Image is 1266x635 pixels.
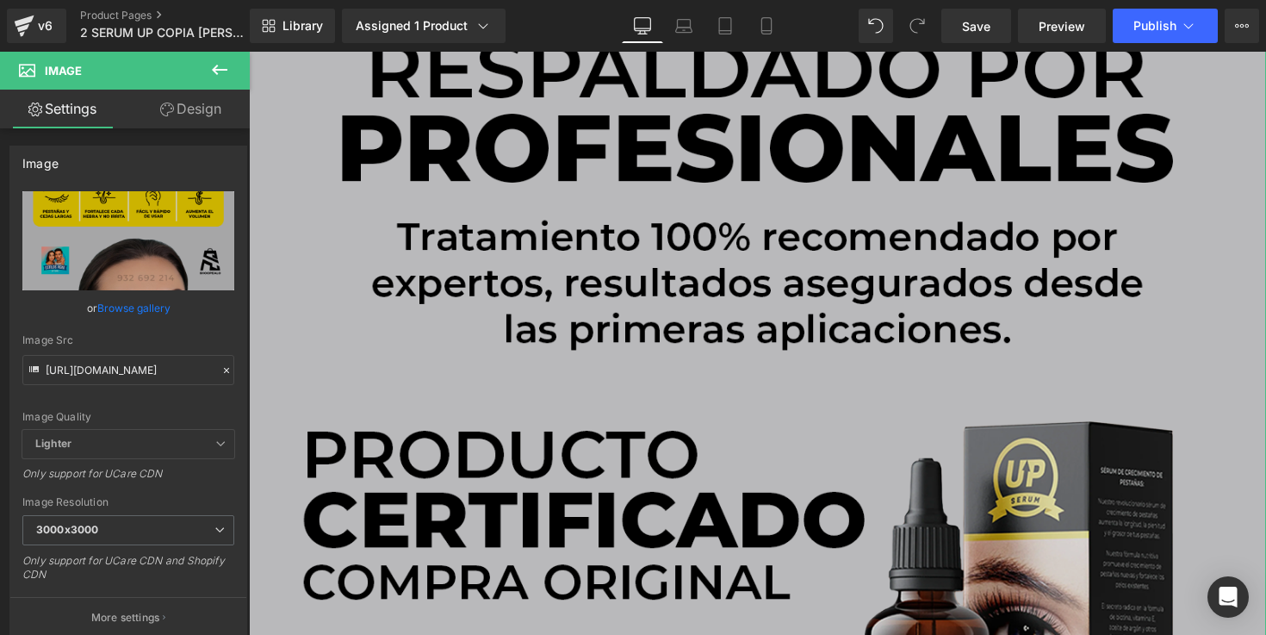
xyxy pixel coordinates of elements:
span: Save [962,17,990,35]
a: New Library [250,9,335,43]
a: v6 [7,9,66,43]
a: Laptop [663,9,704,43]
span: Library [282,18,323,34]
b: Lighter [35,437,71,450]
input: Link [22,355,234,385]
a: Browse gallery [97,293,171,323]
a: Preview [1018,9,1106,43]
div: v6 [34,15,56,37]
a: Design [128,90,253,128]
span: 2 SERUM UP COPIA [PERSON_NAME] / GEM PAGES 1 [80,26,245,40]
span: Preview [1039,17,1085,35]
a: Tablet [704,9,746,43]
div: Image Src [22,334,234,346]
button: Undo [859,9,893,43]
div: or [22,299,234,317]
div: Open Intercom Messenger [1207,576,1249,618]
div: Only support for UCare CDN [22,467,234,492]
a: Product Pages [80,9,278,22]
div: Image Resolution [22,496,234,508]
div: Assigned 1 Product [356,17,492,34]
div: Image Quality [22,411,234,423]
button: Redo [900,9,934,43]
a: Mobile [746,9,787,43]
div: Image [22,146,59,171]
span: Image [45,64,82,78]
b: 3000x3000 [36,523,98,536]
a: Desktop [622,9,663,43]
div: Only support for UCare CDN and Shopify CDN [22,554,234,593]
span: Publish [1133,19,1176,33]
button: More [1225,9,1259,43]
p: More settings [91,610,160,626]
button: Publish [1113,9,1218,43]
